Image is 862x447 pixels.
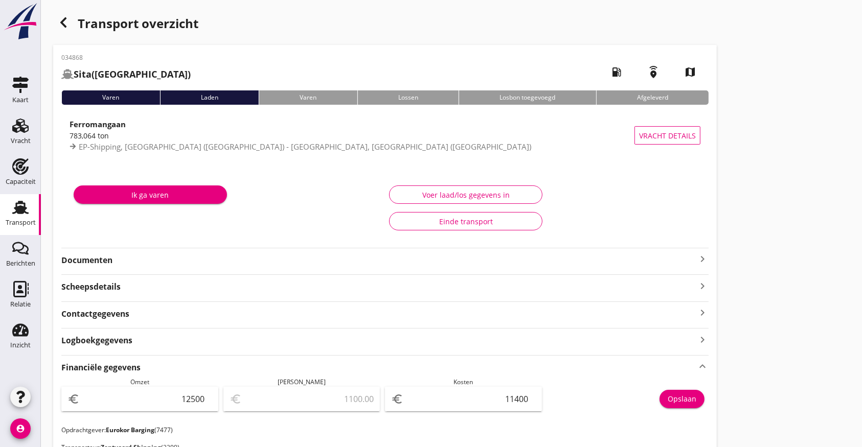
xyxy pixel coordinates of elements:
i: keyboard_arrow_right [696,279,709,293]
button: Vracht details [634,126,700,145]
div: Ik ga varen [82,190,219,200]
div: Opslaan [668,393,696,404]
span: Omzet [130,378,149,386]
p: Opdrachtgever: (7477) [61,426,709,435]
i: keyboard_arrow_up [696,360,709,373]
button: Opslaan [660,390,705,408]
i: keyboard_arrow_right [696,333,709,346]
h2: ([GEOGRAPHIC_DATA]) [61,67,191,81]
div: Kaart [12,97,29,103]
i: map [676,58,705,86]
a: Ferromangaan783,064 tonEP-Shipping, [GEOGRAPHIC_DATA] ([GEOGRAPHIC_DATA]) - [GEOGRAPHIC_DATA], [G... [61,113,709,158]
div: Transport [6,219,36,226]
div: Losbon toegevoegd [459,90,596,105]
strong: Scheepsdetails [61,281,121,293]
div: Vracht [11,137,31,144]
i: emergency_share [639,58,668,86]
i: account_circle [10,418,31,439]
strong: Documenten [61,254,696,266]
strong: Financiële gegevens [61,362,141,373]
div: Varen [259,90,357,105]
i: keyboard_arrow_right [696,253,709,265]
span: Vracht details [639,130,696,141]
button: Ik ga varen [74,185,227,204]
div: Inzicht [10,342,31,348]
div: Afgeleverd [596,90,709,105]
i: euro [391,393,403,405]
strong: Logboekgegevens [61,335,132,346]
strong: Sita [74,68,92,80]
strong: Ferromangaan [70,119,126,129]
div: Transport overzicht [53,12,717,37]
div: Berichten [6,260,35,267]
div: Voer laad/los gegevens in [398,190,534,200]
div: Relatie [10,301,31,308]
i: euro [67,393,80,405]
div: Lossen [357,90,459,105]
img: logo-small.a267ee39.svg [2,3,39,40]
strong: Contactgegevens [61,308,129,320]
button: Voer laad/los gegevens in [389,185,542,204]
p: 034868 [61,53,191,62]
i: keyboard_arrow_right [696,306,709,320]
div: Laden [160,90,259,105]
input: 0,00 [82,391,212,407]
input: 0,00 [405,391,536,407]
div: Einde transport [398,216,534,227]
div: Varen [61,90,160,105]
button: Einde transport [389,212,542,230]
span: [PERSON_NAME] [278,378,326,386]
div: 783,064 ton [70,130,634,141]
span: EP-Shipping, [GEOGRAPHIC_DATA] ([GEOGRAPHIC_DATA]) - [GEOGRAPHIC_DATA], [GEOGRAPHIC_DATA] ([GEOGR... [79,142,531,152]
i: local_gas_station [602,58,631,86]
span: Kosten [453,378,473,386]
div: Capaciteit [6,178,36,185]
strong: Eurokor Barging [106,426,154,434]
